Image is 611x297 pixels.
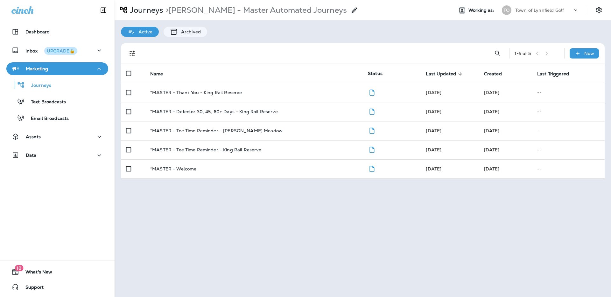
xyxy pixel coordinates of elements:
span: Pam Borrisove [426,109,441,114]
button: Journeys [6,78,108,92]
span: Draft [368,127,376,133]
span: Last Triggered [537,71,569,77]
span: Name [150,71,172,77]
div: TO [502,5,511,15]
span: Pam Borrisove [426,128,441,134]
p: New [584,51,594,56]
span: Created [484,71,502,77]
p: Text Broadcasts [25,99,66,105]
button: Filters [126,47,139,60]
span: Scott Logan [426,90,441,95]
p: *MASTER - Thank You - King Rail Reserve [150,90,242,95]
p: -- [537,128,600,133]
p: -- [537,147,600,152]
span: Pam Borrisove [484,166,500,172]
span: Last Triggered [537,71,577,77]
span: Pam Borrisove [484,128,500,134]
span: Draft [368,165,376,171]
button: Search Journeys [491,47,504,60]
span: Pam Borrisove [426,147,441,153]
p: -- [537,109,600,114]
span: Draft [368,146,376,152]
span: Pam Borrisove [484,90,500,95]
p: Journeys [127,5,163,15]
span: Pam Borrisove [426,166,441,172]
p: Town of Lynnfield Golf [515,8,564,13]
p: Marketing [26,66,48,71]
button: UPGRADE🔒 [44,47,77,55]
span: Status [368,71,383,76]
button: Text Broadcasts [6,95,108,108]
button: InboxUPGRADE🔒 [6,44,108,57]
p: -- [537,166,600,171]
div: UPGRADE🔒 [47,49,75,53]
span: Pam Borrisove [484,147,500,153]
p: Dashboard [25,29,50,34]
p: Email Broadcasts [25,116,69,122]
p: *MASTER - Tee Time Reminder - King Rail Reserve [150,147,262,152]
span: Name [150,71,163,77]
span: Draft [368,108,376,114]
p: Journeys [25,83,51,89]
p: *MASTER - Tee Time Reminder - [PERSON_NAME] Meadow [150,128,283,133]
p: Active [135,29,152,34]
button: Dashboard [6,25,108,38]
p: Archived [178,29,201,34]
span: Pam Borrisove [484,109,500,114]
button: Email Broadcasts [6,111,108,125]
button: Assets [6,130,108,143]
button: Marketing [6,62,108,75]
span: Created [484,71,510,77]
span: What's New [19,269,52,277]
span: Working as: [468,8,495,13]
button: Data [6,149,108,162]
button: 18What's New [6,266,108,278]
button: Collapse Sidebar [95,4,112,17]
p: *MASTER - Defector 30, 45, 60+ Days - King Rail Reserve [150,109,278,114]
span: 18 [15,265,23,271]
span: Last Updated [426,71,456,77]
button: Settings [593,4,605,16]
p: Inbox [25,47,77,54]
p: *MASTER - Welcome [150,166,196,171]
p: LYN - Master Automated Journeys [163,5,347,15]
span: Draft [368,89,376,95]
div: 1 - 5 of 5 [515,51,531,56]
p: Assets [26,134,41,139]
span: Support [19,285,44,292]
p: -- [537,90,600,95]
button: Support [6,281,108,294]
p: Data [26,153,37,158]
span: Last Updated [426,71,464,77]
